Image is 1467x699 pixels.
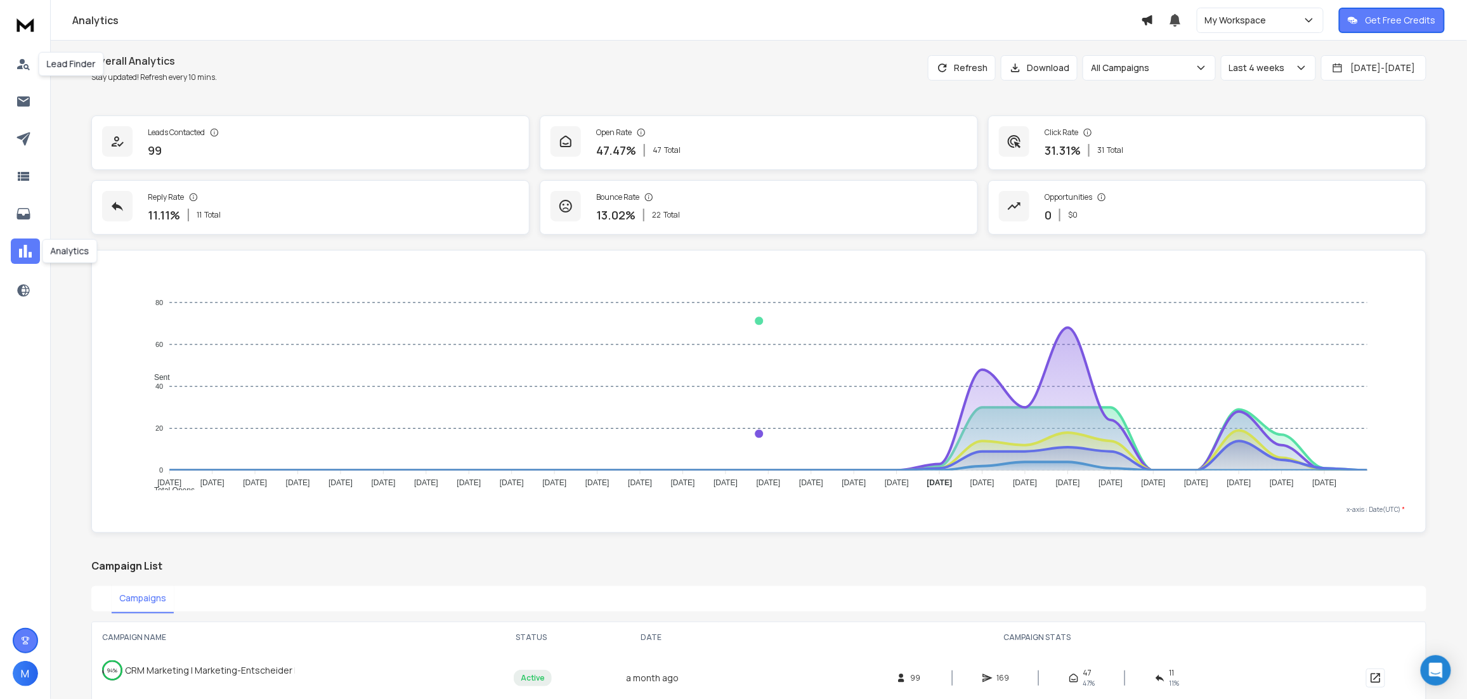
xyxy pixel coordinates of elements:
tspan: [DATE] [1055,479,1079,488]
span: 31 [1097,145,1104,155]
button: Download [1001,55,1078,81]
p: Leads Contacted [148,127,205,138]
tspan: [DATE] [414,479,438,488]
div: Analytics [42,239,97,263]
span: Total [663,210,680,220]
p: Open Rate [596,127,632,138]
tspan: [DATE] [499,479,523,488]
tspan: [DATE] [842,479,866,488]
p: 11.11 % [148,206,180,224]
h2: Campaign List [91,558,1426,573]
span: 47 [653,145,662,155]
p: 94 % [107,664,117,677]
th: DATE [584,622,718,653]
span: 22 [652,210,661,220]
span: Total [204,210,221,220]
p: Stay updated! Refresh every 10 mins. [91,72,217,82]
p: Refresh [954,62,988,74]
tspan: [DATE] [329,479,353,488]
p: All Campaigns [1091,62,1154,74]
tspan: [DATE] [1099,479,1123,488]
span: 47 % [1083,678,1095,688]
div: Open Intercom Messenger [1421,655,1451,686]
tspan: [DATE] [243,479,267,488]
a: Click Rate31.31%31Total [988,115,1426,170]
tspan: [DATE] [457,479,481,488]
tspan: [DATE] [670,479,694,488]
div: Active [514,670,552,686]
p: My Workspace [1205,14,1272,27]
p: Download [1027,62,1069,74]
button: [DATE]-[DATE] [1321,55,1426,81]
button: Refresh [928,55,996,81]
tspan: [DATE] [628,479,652,488]
p: $ 0 [1068,210,1078,220]
th: CAMPAIGN NAME [92,622,478,653]
span: Total [1107,145,1123,155]
tspan: [DATE] [714,479,738,488]
tspan: [DATE] [1184,479,1208,488]
tspan: [DATE] [285,479,310,488]
p: 13.02 % [596,206,636,224]
span: 11 [1169,668,1174,678]
p: Get Free Credits [1366,14,1436,27]
tspan: [DATE] [799,479,823,488]
button: Get Free Credits [1339,8,1445,33]
p: Opportunities [1045,192,1092,202]
button: Campaigns [112,584,174,613]
tspan: [DATE] [970,479,994,488]
tspan: 0 [159,466,163,474]
a: Leads Contacted99 [91,115,530,170]
tspan: [DATE] [585,479,609,488]
tspan: [DATE] [1312,479,1336,488]
tspan: 40 [155,382,162,390]
div: Lead Finder [38,52,103,76]
tspan: [DATE] [1013,479,1037,488]
tspan: [DATE] [885,479,909,488]
p: 31.31 % [1045,141,1081,159]
span: 99 [910,673,923,683]
img: logo [13,13,38,36]
a: Bounce Rate13.02%22Total [540,180,978,235]
tspan: 20 [155,424,162,432]
p: 47.47 % [596,141,636,159]
th: STATUS [478,622,584,653]
tspan: [DATE] [756,479,780,488]
tspan: [DATE] [1227,479,1251,488]
a: Opportunities0$0 [988,180,1426,235]
p: Last 4 weeks [1229,62,1290,74]
button: M [13,661,38,686]
span: 47 [1083,668,1092,678]
tspan: 80 [155,299,162,306]
tspan: 60 [155,341,162,348]
tspan: [DATE] [157,479,181,488]
span: Total Opens [145,486,195,495]
span: Total [664,145,681,155]
tspan: [DATE] [927,479,952,488]
p: 99 [148,141,162,159]
span: 169 [996,673,1009,683]
h1: Analytics [72,13,1141,28]
tspan: [DATE] [542,479,566,488]
p: 0 [1045,206,1052,224]
p: Reply Rate [148,192,184,202]
th: CAMPAIGN STATS [719,622,1356,653]
tspan: [DATE] [1270,479,1294,488]
tspan: [DATE] [371,479,395,488]
p: x-axis : Date(UTC) [112,505,1405,514]
p: Click Rate [1045,127,1078,138]
span: 11 % [1169,678,1179,688]
td: CRM Marketing | Marketing-Entscheider | Shopware [92,653,295,688]
h1: Overall Analytics [91,53,217,69]
p: Bounce Rate [596,192,639,202]
span: Sent [145,373,170,382]
span: 11 [197,210,202,220]
a: Reply Rate11.11%11Total [91,180,530,235]
tspan: [DATE] [200,479,224,488]
a: Open Rate47.47%47Total [540,115,978,170]
tspan: [DATE] [1141,479,1165,488]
